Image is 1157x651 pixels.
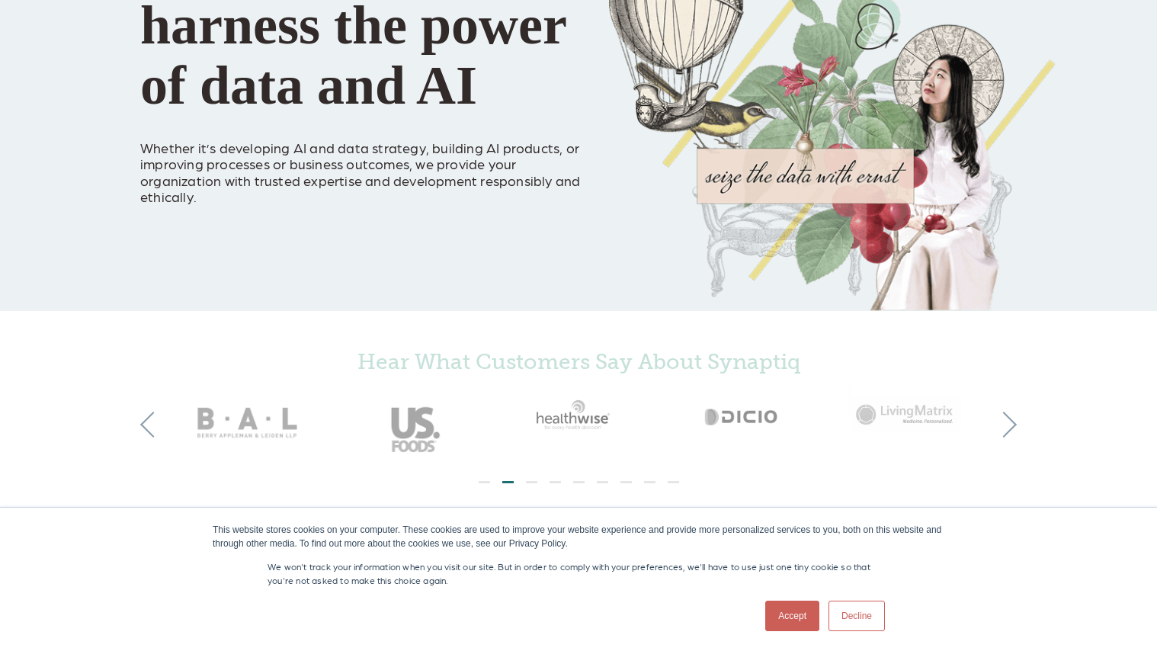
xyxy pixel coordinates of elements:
img: USFoods_gray50 [332,381,496,467]
li: Page dot 4 [550,481,561,483]
li: Page dot 6 [597,481,608,483]
iframe: Embedded CTA [331,219,529,258]
a: Accept [765,601,819,631]
p: Whether it’s developing AI and data strategy, building AI products, or improving processes or bus... [140,123,586,205]
iframe: Embedded CTA [487,505,670,544]
button: Next [991,412,1017,438]
li: Page dot 2 [502,481,514,483]
li: Page dot 5 [573,481,585,483]
div: This website stores cookies on your computer. These cookies are used to improve your website expe... [213,523,944,550]
button: Previous [140,412,166,438]
img: Living Matrix [825,381,990,444]
img: BAL_gray50 [167,381,332,467]
li: Page dot 9 [668,481,679,483]
h4: Hear What Customers Say About Synaptiq [167,349,990,375]
a: Decline [828,601,885,631]
li: Page dot 1 [479,481,490,483]
p: We won't track your information when you visit our site. But in order to comply with your prefere... [268,560,889,587]
li: Page dot 8 [644,481,655,483]
img: Healthwise_gray50 [496,381,661,448]
li: Page dot 7 [620,481,632,483]
img: Dicio [661,381,825,448]
li: Page dot 3 [526,481,537,483]
iframe: Embedded CTA [140,219,300,258]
